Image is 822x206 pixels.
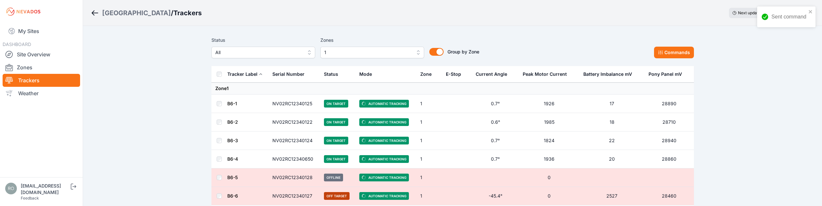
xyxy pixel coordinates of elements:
span: Automatic Tracking [359,192,409,200]
img: rono@prim.com [5,183,17,194]
span: DASHBOARD [3,41,31,47]
a: B6-1 [227,101,237,106]
button: Commands [654,47,694,58]
span: Automatic Tracking [359,155,409,163]
a: Zones [3,61,80,74]
td: 22 [579,132,645,150]
td: 1936 [519,150,579,168]
td: NV02RC12340125 [268,95,320,113]
button: close [808,9,813,14]
td: 20 [579,150,645,168]
td: NV02RC12340127 [268,187,320,205]
td: 1926 [519,95,579,113]
img: Nevados [5,6,42,17]
span: On Target [324,155,348,163]
div: Zone [420,71,432,77]
a: Weather [3,87,80,100]
td: 28940 [645,132,694,150]
a: B6-2 [227,119,238,125]
td: NV02RC12340122 [268,113,320,132]
a: Trackers [3,74,80,87]
div: Status [324,71,338,77]
td: 1 [416,187,442,205]
td: 1 [416,132,442,150]
button: All [211,47,315,58]
td: 28890 [645,95,694,113]
td: 0 [519,168,579,187]
button: Pony Panel mV [649,66,687,82]
td: NV02RC12340650 [268,150,320,168]
div: E-Stop [446,71,461,77]
button: Status [324,66,343,82]
nav: Breadcrumb [91,5,202,21]
td: 1 [416,168,442,187]
td: NV02RC12340128 [268,168,320,187]
span: Next update in [738,10,765,15]
span: On Target [324,100,348,108]
td: 0 [519,187,579,205]
div: Tracker Label [227,71,257,77]
span: Automatic Tracking [359,118,409,126]
span: On Target [324,118,348,126]
td: 18 [579,113,645,132]
label: Status [211,36,315,44]
button: 1 [320,47,424,58]
div: Battery Imbalance mV [583,71,632,77]
td: 0.7° [472,150,519,168]
div: Mode [359,71,372,77]
span: Offline [324,174,343,181]
a: B6-5 [227,175,238,180]
div: Peak Motor Current [523,71,567,77]
div: Pony Panel mV [649,71,682,77]
div: Serial Number [272,71,304,77]
a: B6-4 [227,156,238,162]
span: All [215,49,302,56]
td: Zone 1 [211,83,694,95]
button: Current Angle [476,66,512,82]
span: Automatic Tracking [359,137,409,144]
a: My Sites [3,23,80,39]
td: 1985 [519,113,579,132]
td: -45.4° [472,187,519,205]
span: 1 [324,49,411,56]
a: B6-6 [227,193,238,199]
td: NV02RC12340124 [268,132,320,150]
button: E-Stop [446,66,466,82]
td: 28860 [645,150,694,168]
a: [GEOGRAPHIC_DATA] [102,8,171,17]
button: Zone [420,66,437,82]
div: [EMAIL_ADDRESS][DOMAIN_NAME] [21,183,69,196]
button: Mode [359,66,377,82]
td: 2527 [579,187,645,205]
h3: Trackers [173,8,202,17]
div: Current Angle [476,71,507,77]
td: 0.7° [472,95,519,113]
span: Automatic Tracking [359,100,409,108]
span: Group by Zone [447,49,479,54]
button: Battery Imbalance mV [583,66,637,82]
td: 0.6° [472,113,519,132]
td: 0.7° [472,132,519,150]
td: 1 [416,113,442,132]
div: Sent command [771,13,806,21]
td: 17 [579,95,645,113]
td: 28710 [645,113,694,132]
button: Serial Number [272,66,310,82]
a: Feedback [21,196,39,200]
td: 1 [416,95,442,113]
span: On Target [324,137,348,144]
td: 28460 [645,187,694,205]
span: Automatic Tracking [359,174,409,181]
a: Site Overview [3,48,80,61]
span: Off Target [324,192,350,200]
label: Zones [320,36,424,44]
td: 1824 [519,132,579,150]
button: Peak Motor Current [523,66,572,82]
a: B6-3 [227,138,238,143]
span: / [171,8,173,17]
td: 1 [416,150,442,168]
button: Tracker Label [227,66,263,82]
